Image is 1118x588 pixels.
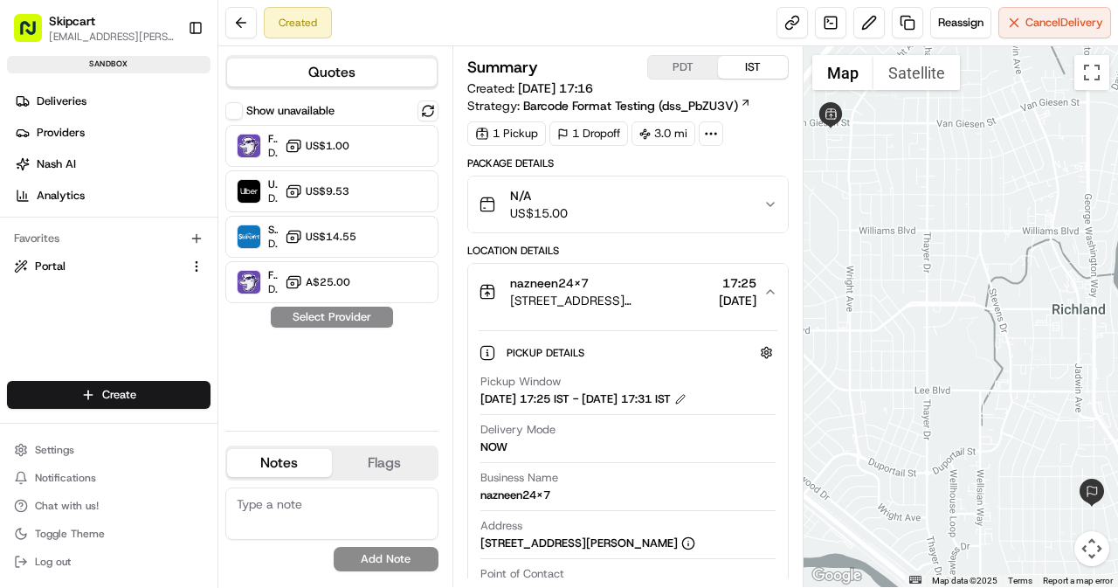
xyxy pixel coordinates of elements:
[631,121,695,146] div: 3.0 mi
[1008,576,1032,585] a: Terms
[480,422,556,438] span: Delivery Mode
[238,271,260,294] img: FleetSimulatorFast
[518,80,593,96] span: [DATE] 17:16
[35,259,66,274] span: Portal
[7,119,217,147] a: Providers
[227,59,437,86] button: Quotes
[938,15,983,31] span: Reassign
[49,12,95,30] span: Skipcart
[297,171,318,192] button: Start new chat
[7,466,210,490] button: Notifications
[480,488,550,503] div: nazneen24X7
[165,252,280,270] span: API Documentation
[268,132,278,146] span: FastReturnFleetSimulator
[35,527,105,541] span: Toggle Theme
[238,180,260,203] img: Uber
[268,268,278,282] span: FleetSimulatorFast
[718,56,788,79] button: IST
[35,499,99,513] span: Chat with us!
[468,264,788,320] button: nazneen24X7[STREET_ADDRESS][PERSON_NAME]17:25[DATE]
[246,103,335,119] label: Show unavailable
[306,184,349,198] span: US$9.53
[268,223,278,237] span: Skipcart
[17,69,318,97] p: Welcome 👋
[510,187,568,204] span: N/A
[285,273,350,291] button: A$25.00
[510,274,589,292] span: nazneen24X7
[7,522,210,546] button: Toggle Theme
[510,292,712,309] span: [STREET_ADDRESS][PERSON_NAME]
[480,374,561,390] span: Pickup Window
[10,246,141,277] a: 📗Knowledge Base
[35,443,74,457] span: Settings
[873,55,960,90] button: Show satellite imagery
[268,177,278,191] span: Uber
[1074,55,1109,90] button: Toggle fullscreen view
[45,112,288,130] input: Clear
[7,150,217,178] a: Nash AI
[648,56,718,79] button: PDT
[7,494,210,518] button: Chat with us!
[930,7,991,38] button: Reassign
[467,121,546,146] div: 1 Pickup
[480,536,695,551] div: [STREET_ADDRESS][PERSON_NAME]
[102,387,136,403] span: Create
[909,576,921,584] button: Keyboard shortcuts
[285,183,349,200] button: US$9.53
[37,125,85,141] span: Providers
[238,135,260,157] img: FastReturnFleetSimulator
[719,274,756,292] span: 17:25
[141,246,287,277] a: 💻API Documentation
[523,97,751,114] a: Barcode Format Testing (dss_PbZU3V)
[480,470,558,486] span: Business Name
[37,156,76,172] span: Nash AI
[7,182,217,210] a: Analytics
[49,30,174,44] button: [EMAIL_ADDRESS][PERSON_NAME][DOMAIN_NAME]
[808,564,866,587] img: Google
[306,139,349,153] span: US$1.00
[1074,531,1109,566] button: Map camera controls
[285,137,349,155] button: US$1.00
[998,7,1111,38] button: CancelDelivery
[480,566,564,582] span: Point of Contact
[37,188,85,204] span: Analytics
[14,259,183,274] a: Portal
[510,204,568,222] span: US$15.00
[7,87,217,115] a: Deliveries
[468,176,788,232] button: N/AUS$15.00
[174,295,211,308] span: Pylon
[7,7,181,49] button: Skipcart[EMAIL_ADDRESS][PERSON_NAME][DOMAIN_NAME]
[148,254,162,268] div: 💻
[306,230,356,244] span: US$14.55
[467,244,789,258] div: Location Details
[268,282,278,296] span: Dropoff ETA 7 minutes
[123,294,211,308] a: Powered byPylon
[467,97,751,114] div: Strategy:
[35,471,96,485] span: Notifications
[268,146,278,160] span: Dropoff ETA 7 minutes
[523,97,738,114] span: Barcode Format Testing (dss_PbZU3V)
[7,550,210,574] button: Log out
[306,275,350,289] span: A$25.00
[35,555,71,569] span: Log out
[59,166,286,183] div: Start new chat
[507,346,588,360] span: Pickup Details
[480,391,687,407] div: [DATE] 17:25 IST - [DATE] 17:31 IST
[17,166,49,197] img: 1736555255976-a54dd68f-1ca7-489b-9aae-adbdc363a1c4
[719,292,756,309] span: [DATE]
[17,254,31,268] div: 📗
[467,80,593,97] span: Created:
[467,59,538,75] h3: Summary
[238,225,260,248] img: Skipcart
[7,252,210,280] button: Portal
[7,381,210,409] button: Create
[467,156,789,170] div: Package Details
[808,564,866,587] a: Open this area in Google Maps (opens a new window)
[285,228,356,246] button: US$14.55
[268,237,278,251] span: Dropoff ETA 59 minutes
[59,183,221,197] div: We're available if you need us!
[7,56,210,73] div: sandbox
[932,576,997,585] span: Map data ©2025
[812,55,873,90] button: Show street map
